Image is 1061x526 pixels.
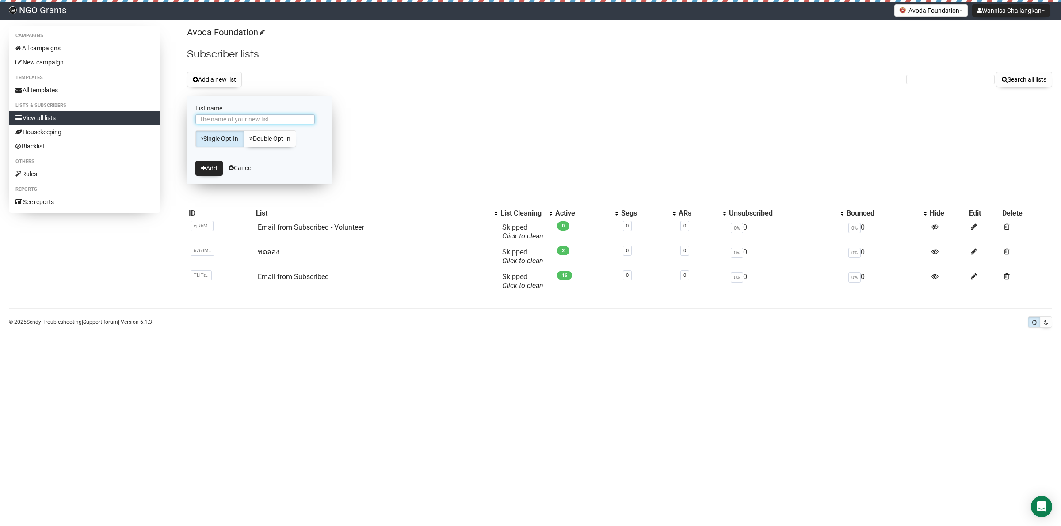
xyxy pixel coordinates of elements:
button: Add [195,161,223,176]
th: Unsubscribed: No sort applied, activate to apply an ascending sort [727,207,845,219]
a: Click to clean [502,281,543,290]
a: Avoda Foundation [187,27,263,38]
li: Reports [9,184,160,195]
a: All templates [9,83,160,97]
a: ทดลอง [258,248,279,256]
a: See reports [9,195,160,209]
th: Hide: No sort applied, sorting is disabled [928,207,967,219]
li: Lists & subscribers [9,100,160,111]
th: List Cleaning: No sort applied, activate to apply an ascending sort [499,207,553,219]
a: Email from Subscribed - Volunteer [258,223,364,231]
span: 2 [557,246,569,255]
a: Housekeeping [9,125,160,139]
span: Skipped [502,248,543,265]
div: Unsubscribed [729,209,836,218]
li: Others [9,156,160,167]
span: 16 [557,271,572,280]
span: 0% [848,248,861,258]
a: Click to clean [502,232,543,240]
img: 17080ac3efa689857045ce3784bc614b [9,6,17,14]
div: Delete [1002,209,1050,218]
div: Segs [621,209,668,218]
th: Delete: No sort applied, sorting is disabled [1000,207,1052,219]
a: 0 [683,272,686,278]
th: ID: No sort applied, sorting is disabled [187,207,254,219]
span: 0% [731,223,743,233]
a: Cancel [229,164,252,171]
label: List name [195,104,324,112]
th: Bounced: No sort applied, activate to apply an ascending sort [845,207,928,219]
td: 0 [727,269,845,294]
div: Active [555,209,611,218]
td: 0 [845,219,928,244]
span: Skipped [502,223,543,240]
span: 0% [731,272,743,283]
button: Wannisa Chailangkan [972,4,1050,17]
a: 0 [683,248,686,254]
span: 0% [731,248,743,258]
span: cjR6M.. [191,221,214,231]
td: 0 [845,269,928,294]
a: 0 [626,223,629,229]
div: Open Intercom Messenger [1031,496,1052,517]
a: Rules [9,167,160,181]
span: 0% [848,223,861,233]
div: ARs [679,209,719,218]
button: Search all lists [996,72,1052,87]
button: Add a new list [187,72,242,87]
a: 0 [626,272,629,278]
div: Hide [930,209,966,218]
span: Skipped [502,272,543,290]
h2: Subscriber lists [187,46,1052,62]
span: 0 [557,221,569,231]
li: Templates [9,72,160,83]
button: Avoda Foundation [894,4,968,17]
th: List: No sort applied, activate to apply an ascending sort [254,207,499,219]
div: Bounced [847,209,919,218]
span: 6763M.. [191,246,214,256]
div: Edit [969,209,999,218]
th: ARs: No sort applied, activate to apply an ascending sort [677,207,728,219]
th: Edit: No sort applied, sorting is disabled [967,207,1001,219]
li: Campaigns [9,30,160,41]
td: 0 [727,219,845,244]
a: Click to clean [502,257,543,265]
th: Segs: No sort applied, activate to apply an ascending sort [619,207,677,219]
input: The name of your new list [195,114,315,124]
a: 0 [626,248,629,254]
a: Double Opt-In [244,130,296,147]
a: Sendy [27,319,41,325]
td: 0 [845,244,928,269]
th: Active: No sort applied, activate to apply an ascending sort [553,207,619,219]
a: Support forum [83,319,118,325]
div: List [256,209,490,218]
a: New campaign [9,55,160,69]
a: Email from Subscribed [258,272,329,281]
span: 0% [848,272,861,283]
span: TLiTs.. [191,270,212,280]
a: Single Opt-In [195,130,244,147]
a: All campaigns [9,41,160,55]
img: 3.png [899,7,906,14]
a: View all lists [9,111,160,125]
td: 0 [727,244,845,269]
p: © 2025 | | | Version 6.1.3 [9,317,152,327]
div: ID [189,209,252,218]
a: Blacklist [9,139,160,153]
div: List Cleaning [500,209,545,218]
a: 0 [683,223,686,229]
a: Troubleshooting [42,319,82,325]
